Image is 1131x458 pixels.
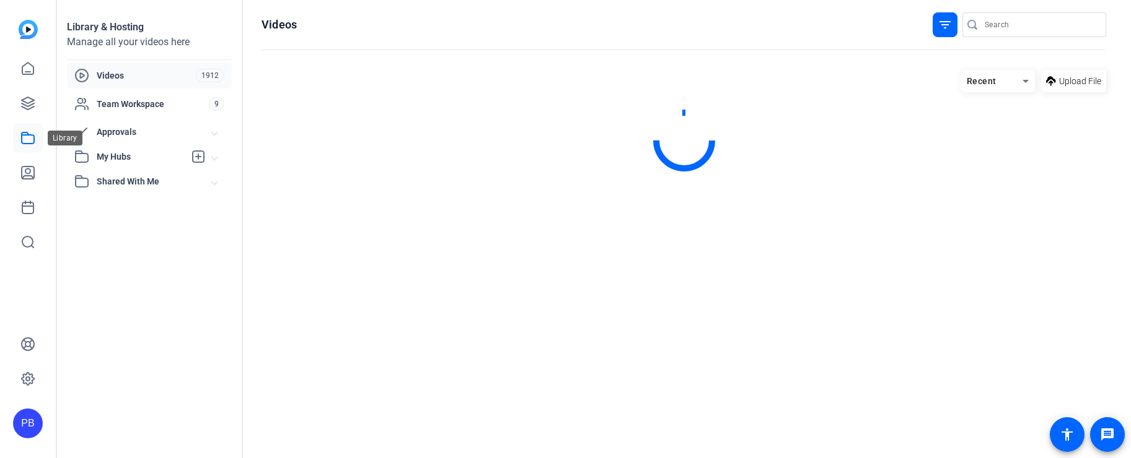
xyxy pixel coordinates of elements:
div: Library [48,131,82,145]
img: blue-gradient.svg [19,20,38,39]
mat-expansion-panel-header: Shared With Me [67,169,232,194]
span: 9 [209,97,224,111]
input: Search [985,17,1096,32]
span: Approvals [97,126,212,139]
span: My Hubs [97,150,185,163]
div: Manage all your videos here [67,35,232,50]
span: Videos [97,69,196,82]
span: 1912 [196,69,224,82]
h1: Videos [262,17,297,32]
mat-expansion-panel-header: Approvals [67,119,232,144]
span: Shared With Me [97,175,212,188]
div: Library & Hosting [67,20,232,35]
span: Team Workspace [97,98,209,110]
div: PB [13,408,43,438]
span: Upload File [1059,75,1101,88]
button: Upload File [1041,70,1106,92]
mat-expansion-panel-header: My Hubs [67,144,232,169]
mat-icon: filter_list [938,17,953,32]
span: Recent [967,76,997,86]
mat-icon: accessibility [1060,427,1075,442]
mat-icon: message [1100,427,1115,442]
